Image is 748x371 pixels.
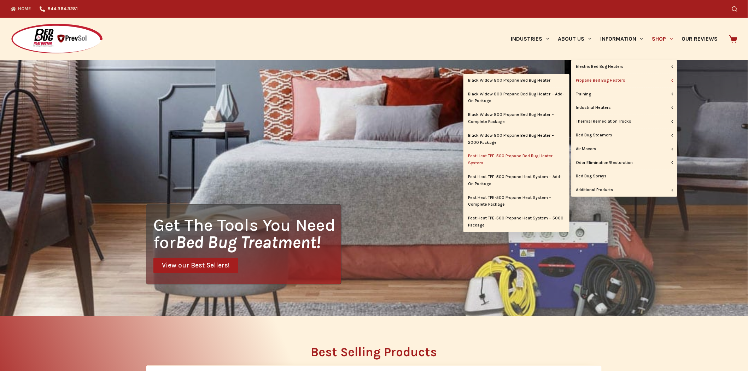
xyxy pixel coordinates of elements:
a: Propane Bed Bug Heaters [571,74,677,87]
i: Bed Bug Treatment! [176,232,321,252]
a: Black Widow 800 Propane Bed Bug Heater – 2000 Package [463,129,569,149]
a: Bed Bug Steamers [571,129,677,142]
a: Black Widow 800 Propane Bed Bug Heater [463,74,569,87]
a: Additional Products [571,183,677,197]
h1: Get The Tools You Need for [153,216,341,251]
a: Pest Heat TPE-500 Propane Heat System – Add-On Package [463,170,569,191]
a: Information [596,18,648,60]
a: Black Widow 800 Propane Bed Bug Heater – Add-On Package [463,88,569,108]
a: About Us [554,18,596,60]
a: Shop [648,18,677,60]
a: Black Widow 800 Propane Bed Bug Heater – Complete Package [463,108,569,129]
a: Pest Heat TPE-500 Propane Heat System – Complete Package [463,191,569,212]
button: Open LiveChat chat widget [6,3,27,24]
img: Prevsol/Bed Bug Heat Doctor [11,23,103,55]
a: Odor Elimination/Restoration [571,156,677,170]
a: Electric Bed Bug Heaters [571,60,677,73]
a: Bed Bug Sprays [571,170,677,183]
h2: Best Selling Products [146,346,602,358]
a: View our Best Sellers! [153,258,238,273]
span: View our Best Sellers! [162,262,230,269]
a: Industries [507,18,554,60]
a: Pest Heat TPE-500 Propane Heat System – 5000 Package [463,212,569,232]
button: Search [732,6,737,12]
a: Air Movers [571,142,677,156]
a: Industrial Heaters [571,101,677,114]
a: Thermal Remediation Trucks [571,115,677,128]
a: Pest Heat TPE-500 Propane Bed Bug Heater System [463,149,569,170]
a: Our Reviews [677,18,722,60]
nav: Primary [507,18,722,60]
a: Training [571,88,677,101]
